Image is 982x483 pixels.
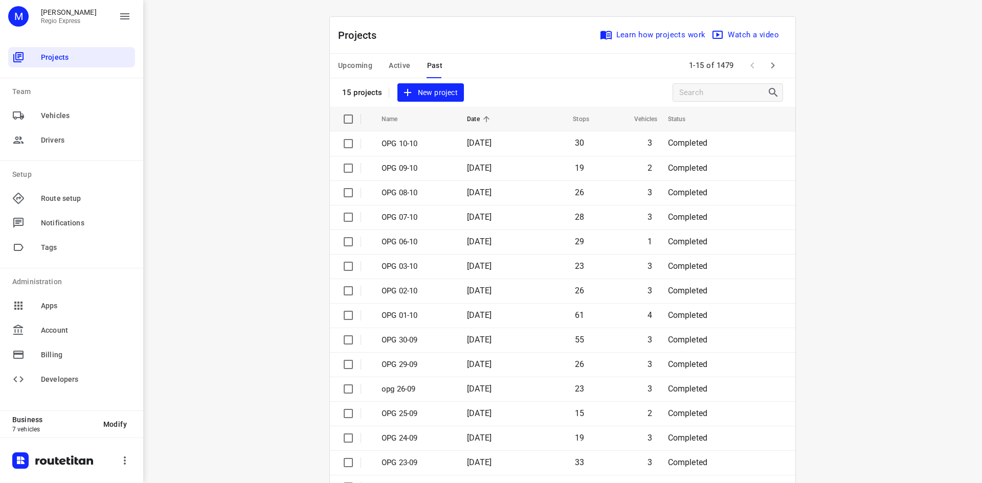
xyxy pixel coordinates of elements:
span: 3 [648,384,652,394]
p: Business [12,416,95,424]
span: Upcoming [338,59,372,72]
p: opg 26-09 [382,383,452,395]
p: Setup [12,169,135,180]
span: 19 [575,163,584,173]
span: Previous Page [742,55,763,76]
span: 30 [575,138,584,148]
span: Account [41,325,131,336]
span: [DATE] [467,408,492,418]
p: OPG 06-10 [382,236,452,248]
p: OPG 24-09 [382,432,452,444]
span: Modify [103,420,127,428]
span: Status [668,113,699,125]
span: [DATE] [467,188,492,197]
span: 3 [648,286,652,295]
div: M [8,6,29,27]
span: Route setup [41,193,131,204]
span: 1 [648,237,652,246]
p: OPG 02-10 [382,285,452,297]
span: New project [404,86,458,99]
p: Regio Express [41,17,97,25]
p: OPG 03-10 [382,261,452,272]
span: Drivers [41,135,131,146]
span: Completed [668,310,708,320]
span: 2 [648,408,652,418]
span: 23 [575,261,584,271]
div: Apps [8,295,135,316]
input: Search projects [679,85,767,101]
div: Route setup [8,188,135,209]
div: Search [767,86,783,99]
p: Team [12,86,135,97]
span: Completed [668,433,708,443]
p: OPG 30-09 [382,334,452,346]
span: Completed [668,457,708,467]
span: 1-15 of 1479 [685,55,738,77]
span: [DATE] [467,310,492,320]
p: OPG 09-10 [382,163,452,174]
span: Next Page [763,55,783,76]
div: Tags [8,237,135,258]
p: OPG 29-09 [382,359,452,371]
span: 3 [648,138,652,148]
div: Developers [8,369,135,389]
span: Past [427,59,443,72]
span: 2 [648,163,652,173]
span: 61 [575,310,584,320]
span: [DATE] [467,286,492,295]
p: OPG 23-09 [382,457,452,469]
span: [DATE] [467,359,492,369]
span: Vehicles [621,113,658,125]
div: Notifications [8,213,135,233]
span: Completed [668,408,708,418]
span: [DATE] [467,138,492,148]
p: Projects [338,28,385,43]
p: OPG 01-10 [382,310,452,321]
span: [DATE] [467,433,492,443]
div: Drivers [8,130,135,150]
span: Projects [41,52,131,63]
span: Apps [41,301,131,311]
span: 3 [648,188,652,197]
span: 33 [575,457,584,467]
span: 26 [575,359,584,369]
span: Active [389,59,410,72]
span: Tags [41,242,131,253]
p: 7 vehicles [12,426,95,433]
span: Stops [560,113,589,125]
span: 4 [648,310,652,320]
div: Vehicles [8,105,135,126]
p: 15 projects [342,88,383,97]
span: Completed [668,261,708,271]
span: 28 [575,212,584,222]
p: OPG 07-10 [382,212,452,223]
span: 29 [575,237,584,246]
span: Completed [668,335,708,344]
span: [DATE] [467,212,492,222]
button: Modify [95,415,135,433]
span: 15 [575,408,584,418]
span: [DATE] [467,237,492,246]
span: Notifications [41,218,131,228]
button: New project [397,83,464,102]
span: 55 [575,335,584,344]
span: 3 [648,335,652,344]
div: Billing [8,344,135,365]
span: 19 [575,433,584,443]
span: Developers [41,374,131,385]
span: Completed [668,286,708,295]
span: Completed [668,237,708,246]
span: 3 [648,359,652,369]
span: Billing [41,350,131,360]
p: OPG 10-10 [382,138,452,150]
span: 23 [575,384,584,394]
span: Name [382,113,411,125]
span: 3 [648,261,652,271]
p: Max Bisseling [41,8,97,16]
p: Administration [12,277,135,287]
span: [DATE] [467,384,492,394]
div: Account [8,320,135,340]
span: 26 [575,286,584,295]
div: Projects [8,47,135,67]
p: OPG 08-10 [382,187,452,199]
